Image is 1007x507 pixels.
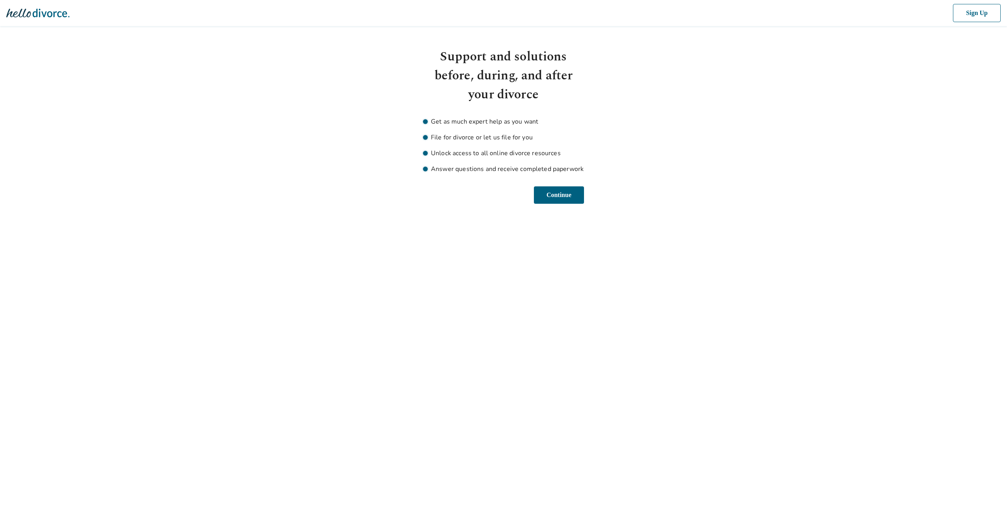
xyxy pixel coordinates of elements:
[6,5,69,21] img: Hello Divorce Logo
[532,186,584,204] button: Continue
[423,47,584,104] h1: Support and solutions before, during, and after your divorce
[423,148,584,158] li: Unlock access to all online divorce resources
[423,133,584,142] li: File for divorce or let us file for you
[951,4,1001,22] button: Sign Up
[423,164,584,174] li: Answer questions and receive completed paperwork
[423,117,584,126] li: Get as much expert help as you want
